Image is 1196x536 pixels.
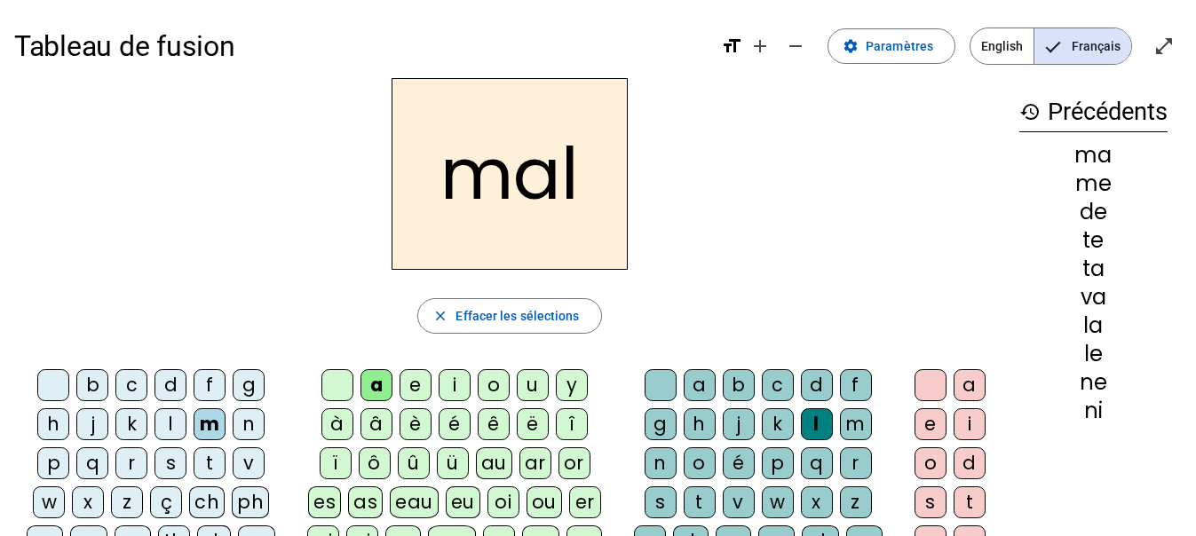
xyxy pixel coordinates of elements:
[556,369,588,401] div: y
[801,369,833,401] div: d
[915,447,947,479] div: o
[684,486,716,518] div: t
[111,486,143,518] div: z
[723,369,755,401] div: b
[1019,287,1168,308] div: va
[828,28,955,64] button: Paramètres
[194,369,226,401] div: f
[1019,201,1168,223] div: de
[33,486,65,518] div: w
[154,447,186,479] div: s
[1019,145,1168,166] div: ma
[1019,173,1168,194] div: me
[684,408,716,440] div: h
[392,78,628,270] h2: mal
[684,447,716,479] div: o
[398,447,430,479] div: û
[721,35,742,57] mat-icon: format_size
[400,369,432,401] div: e
[866,35,933,57] span: Paramètres
[1019,230,1168,251] div: te
[478,369,510,401] div: o
[801,408,833,440] div: l
[519,447,551,479] div: ar
[320,447,352,479] div: ï
[194,447,226,479] div: t
[762,486,794,518] div: w
[1019,315,1168,336] div: la
[400,408,432,440] div: è
[439,369,471,401] div: i
[359,447,391,479] div: ô
[762,447,794,479] div: p
[840,408,872,440] div: m
[1034,28,1131,64] span: Français
[360,369,392,401] div: a
[1019,101,1041,122] mat-icon: history
[915,486,947,518] div: s
[115,447,147,479] div: r
[233,369,265,401] div: g
[439,408,471,440] div: é
[954,369,986,401] div: a
[1019,372,1168,393] div: ne
[233,447,265,479] div: v
[487,486,519,518] div: oi
[37,408,69,440] div: h
[840,447,872,479] div: r
[76,447,108,479] div: q
[437,447,469,479] div: ü
[1146,28,1182,64] button: Entrer en plein écran
[1019,343,1168,365] div: le
[749,35,771,57] mat-icon: add
[189,486,225,518] div: ch
[645,447,677,479] div: n
[954,447,986,479] div: d
[308,486,341,518] div: es
[915,408,947,440] div: e
[840,486,872,518] div: z
[115,408,147,440] div: k
[154,369,186,401] div: d
[232,486,269,518] div: ph
[348,486,383,518] div: as
[645,408,677,440] div: g
[72,486,104,518] div: x
[527,486,562,518] div: ou
[76,369,108,401] div: b
[569,486,601,518] div: er
[194,408,226,440] div: m
[970,28,1034,64] span: English
[233,408,265,440] div: n
[954,408,986,440] div: i
[954,486,986,518] div: t
[76,408,108,440] div: j
[446,486,480,518] div: eu
[1019,258,1168,280] div: ta
[843,38,859,54] mat-icon: settings
[556,408,588,440] div: î
[723,408,755,440] div: j
[723,447,755,479] div: é
[321,408,353,440] div: à
[154,408,186,440] div: l
[801,486,833,518] div: x
[840,369,872,401] div: f
[1153,35,1175,57] mat-icon: open_in_full
[432,308,448,324] mat-icon: close
[517,369,549,401] div: u
[1019,92,1168,132] h3: Précédents
[478,408,510,440] div: ê
[115,369,147,401] div: c
[742,28,778,64] button: Augmenter la taille de la police
[150,486,182,518] div: ç
[37,447,69,479] div: p
[360,408,392,440] div: â
[684,369,716,401] div: a
[801,447,833,479] div: q
[778,28,813,64] button: Diminuer la taille de la police
[558,447,590,479] div: or
[1019,400,1168,422] div: ni
[417,298,601,334] button: Effacer les sélections
[970,28,1132,65] mat-button-toggle-group: Language selection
